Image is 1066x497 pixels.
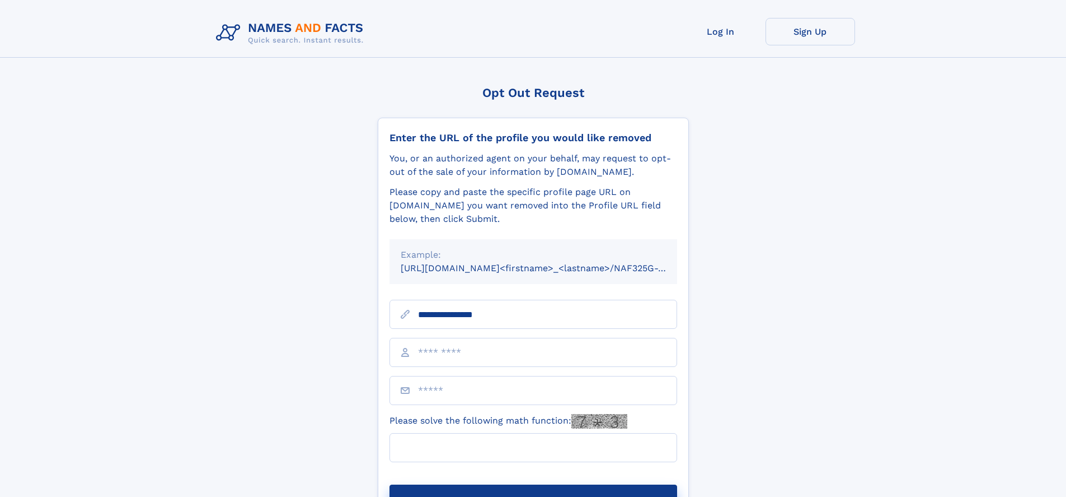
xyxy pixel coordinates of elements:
[676,18,766,45] a: Log In
[766,18,855,45] a: Sign Up
[401,248,666,262] div: Example:
[389,414,627,429] label: Please solve the following math function:
[401,263,698,273] small: [URL][DOMAIN_NAME]<firstname>_<lastname>/NAF325G-xxxxxxxx
[389,152,677,179] div: You, or an authorized agent on your behalf, may request to opt-out of the sale of your informatio...
[389,185,677,226] div: Please copy and paste the specific profile page URL on [DOMAIN_NAME] you want removed into the Pr...
[378,86,689,100] div: Opt Out Request
[212,18,373,48] img: Logo Names and Facts
[389,132,677,144] div: Enter the URL of the profile you would like removed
